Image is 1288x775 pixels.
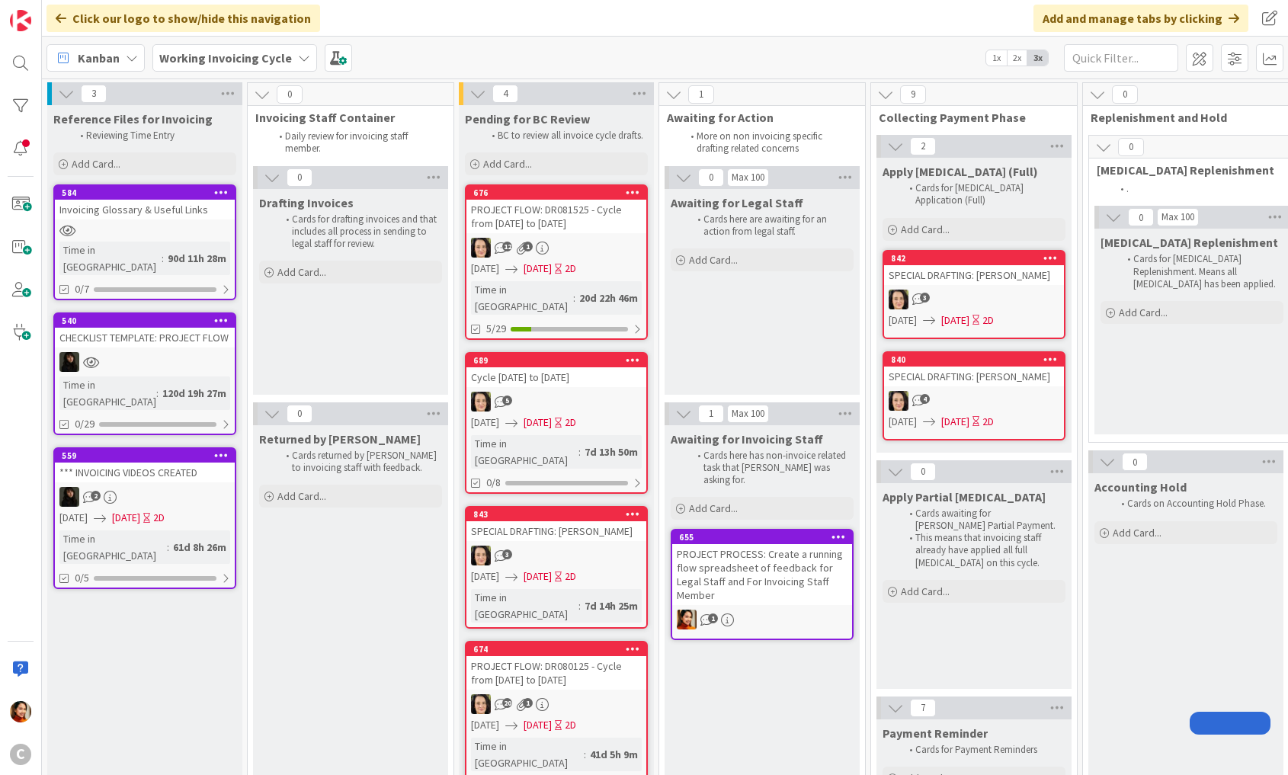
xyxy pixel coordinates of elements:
[159,50,292,66] b: Working Invoicing Cycle
[112,510,140,526] span: [DATE]
[732,410,764,418] div: Max 100
[575,290,642,306] div: 20d 22h 46m
[1097,162,1276,178] span: Retainer Replenishment
[901,223,950,236] span: Add Card...
[55,463,235,482] div: *** INVOICING VIDEOS CREATED
[162,250,164,267] span: :
[46,5,320,32] div: Click our logo to show/hide this navigation
[901,532,1063,569] li: This means that invoicing staff already have applied all full [MEDICAL_DATA] on this cycle.
[672,544,852,605] div: PROJECT PROCESS: Create a running flow spreadsheet of feedback for Legal Staff and For Invoicing ...
[671,195,803,210] span: Awaiting for Legal Staff
[524,415,552,431] span: [DATE]
[565,717,576,733] div: 2D
[884,265,1064,285] div: SPECIAL DRAFTING: [PERSON_NAME]
[55,487,235,507] div: ES
[573,290,575,306] span: :
[667,110,846,125] span: Awaiting for Action
[53,312,236,435] a: 540CHECKLIST TEMPLATE: PROJECT FLOWESTime in [GEOGRAPHIC_DATA]:120d 19h 27m0/29
[271,130,436,155] li: Daily review for invoicing staff member.
[53,184,236,300] a: 584Invoicing Glossary & Useful LinksTime in [GEOGRAPHIC_DATA]:90d 11h 28m0/7
[473,355,646,366] div: 689
[471,717,499,733] span: [DATE]
[920,293,930,303] span: 3
[255,110,434,125] span: Invoicing Staff Container
[698,168,724,187] span: 0
[75,570,89,586] span: 0/5
[565,415,576,431] div: 2D
[466,642,646,690] div: 674PROJECT FLOW: DR080125 - Cycle from [DATE] to [DATE]
[1113,526,1161,540] span: Add Card...
[486,475,501,491] span: 0/8
[879,110,1058,125] span: Collecting Payment Phase
[59,242,162,275] div: Time in [GEOGRAPHIC_DATA]
[466,392,646,412] div: BL
[1033,5,1248,32] div: Add and manage tabs by clicking
[259,195,354,210] span: Drafting Invoices
[55,449,235,482] div: 559*** INVOICING VIDEOS CREATED
[156,385,159,402] span: :
[167,539,169,556] span: :
[1118,138,1144,156] span: 0
[677,610,697,629] img: PM
[884,290,1064,309] div: BL
[153,510,165,526] div: 2D
[277,85,303,104] span: 0
[81,85,107,103] span: 3
[708,613,718,623] span: 1
[1161,213,1194,221] div: Max 100
[466,656,646,690] div: PROJECT FLOW: DR080125 - Cycle from [DATE] to [DATE]
[884,353,1064,367] div: 840
[465,352,648,494] a: 689Cycle [DATE] to [DATE]BL[DATE][DATE]2DTime in [GEOGRAPHIC_DATA]:7d 13h 50m0/8
[55,186,235,200] div: 584
[471,568,499,584] span: [DATE]
[466,354,646,387] div: 689Cycle [DATE] to [DATE]
[62,450,235,461] div: 559
[682,130,847,155] li: More on non invoicing specific drafting related concerns
[471,589,578,623] div: Time in [GEOGRAPHIC_DATA]
[1064,44,1178,72] input: Quick Filter...
[1113,498,1275,510] li: Cards on Accounting Hold Phase.
[523,698,533,708] span: 1
[672,530,852,605] div: 655PROJECT PROCESS: Create a running flow spreadsheet of feedback for Legal Staff and For Invoici...
[732,174,764,181] div: Max 100
[473,509,646,520] div: 843
[72,157,120,171] span: Add Card...
[883,164,1038,179] span: Apply Retainer (Full)
[889,312,917,328] span: [DATE]
[277,213,440,251] li: Cards for drafting invoices and that includes all process in sending to legal staff for review.
[901,584,950,598] span: Add Card...
[502,698,512,708] span: 20
[473,644,646,655] div: 674
[982,414,994,430] div: 2D
[1128,208,1154,226] span: 0
[55,314,235,328] div: 540
[466,186,646,200] div: 676
[689,450,851,487] li: Cards here has non-invoice related task that [PERSON_NAME] was asking for.
[901,744,1063,756] li: Cards for Payment Reminders
[565,568,576,584] div: 2D
[578,444,581,460] span: :
[689,253,738,267] span: Add Card...
[901,182,1063,207] li: Cards for [MEDICAL_DATA] Application (Full)
[565,261,576,277] div: 2D
[59,487,79,507] img: ES
[466,354,646,367] div: 689
[72,130,234,142] li: Reviewing Time Entry
[277,489,326,503] span: Add Card...
[91,491,101,501] span: 2
[672,610,852,629] div: PM
[689,501,738,515] span: Add Card...
[884,391,1064,411] div: BL
[466,508,646,541] div: 843SPECIAL DRAFTING: [PERSON_NAME]
[910,463,936,481] span: 0
[277,265,326,279] span: Add Card...
[689,213,851,239] li: Cards here are awaiting for an action from legal staff.
[55,186,235,219] div: 584Invoicing Glossary & Useful Links
[10,701,31,722] img: PM
[169,539,230,556] div: 61d 8h 26m
[471,435,578,469] div: Time in [GEOGRAPHIC_DATA]
[466,521,646,541] div: SPECIAL DRAFTING: [PERSON_NAME]
[10,744,31,765] div: C
[910,137,936,155] span: 2
[581,597,642,614] div: 7d 14h 25m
